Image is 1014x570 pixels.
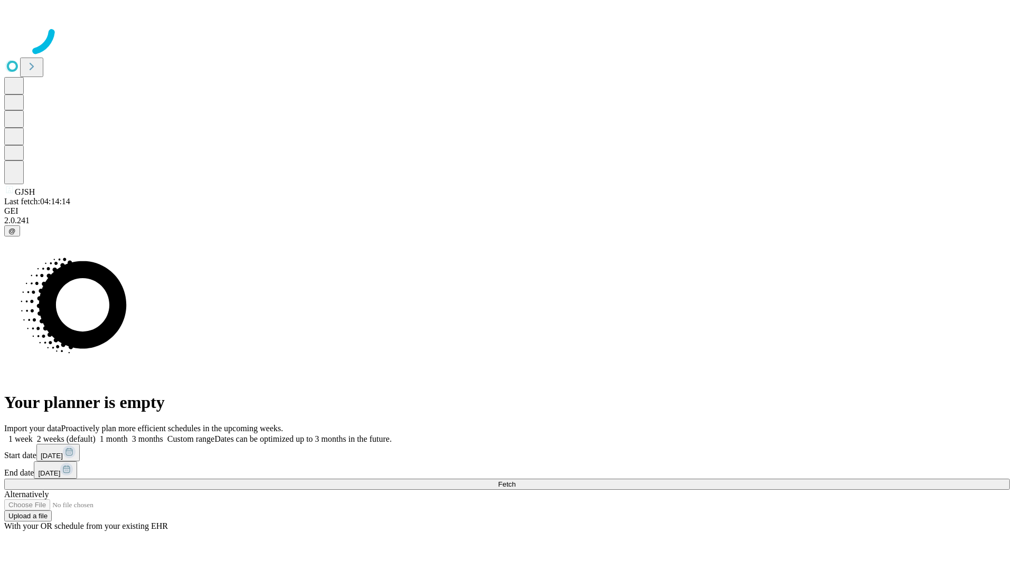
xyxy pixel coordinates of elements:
[4,510,52,521] button: Upload a file
[37,434,96,443] span: 2 weeks (default)
[4,393,1010,412] h1: Your planner is empty
[100,434,128,443] span: 1 month
[214,434,391,443] span: Dates can be optimized up to 3 months in the future.
[4,479,1010,490] button: Fetch
[4,225,20,236] button: @
[4,424,61,433] span: Import your data
[61,424,283,433] span: Proactively plan more efficient schedules in the upcoming weeks.
[36,444,80,461] button: [DATE]
[8,434,33,443] span: 1 week
[15,187,35,196] span: GJSH
[4,461,1010,479] div: End date
[4,197,70,206] span: Last fetch: 04:14:14
[4,216,1010,225] div: 2.0.241
[167,434,214,443] span: Custom range
[132,434,163,443] span: 3 months
[41,452,63,460] span: [DATE]
[4,444,1010,461] div: Start date
[38,469,60,477] span: [DATE]
[498,480,515,488] span: Fetch
[4,490,49,499] span: Alternatively
[4,521,168,530] span: With your OR schedule from your existing EHR
[8,227,16,235] span: @
[34,461,77,479] button: [DATE]
[4,206,1010,216] div: GEI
